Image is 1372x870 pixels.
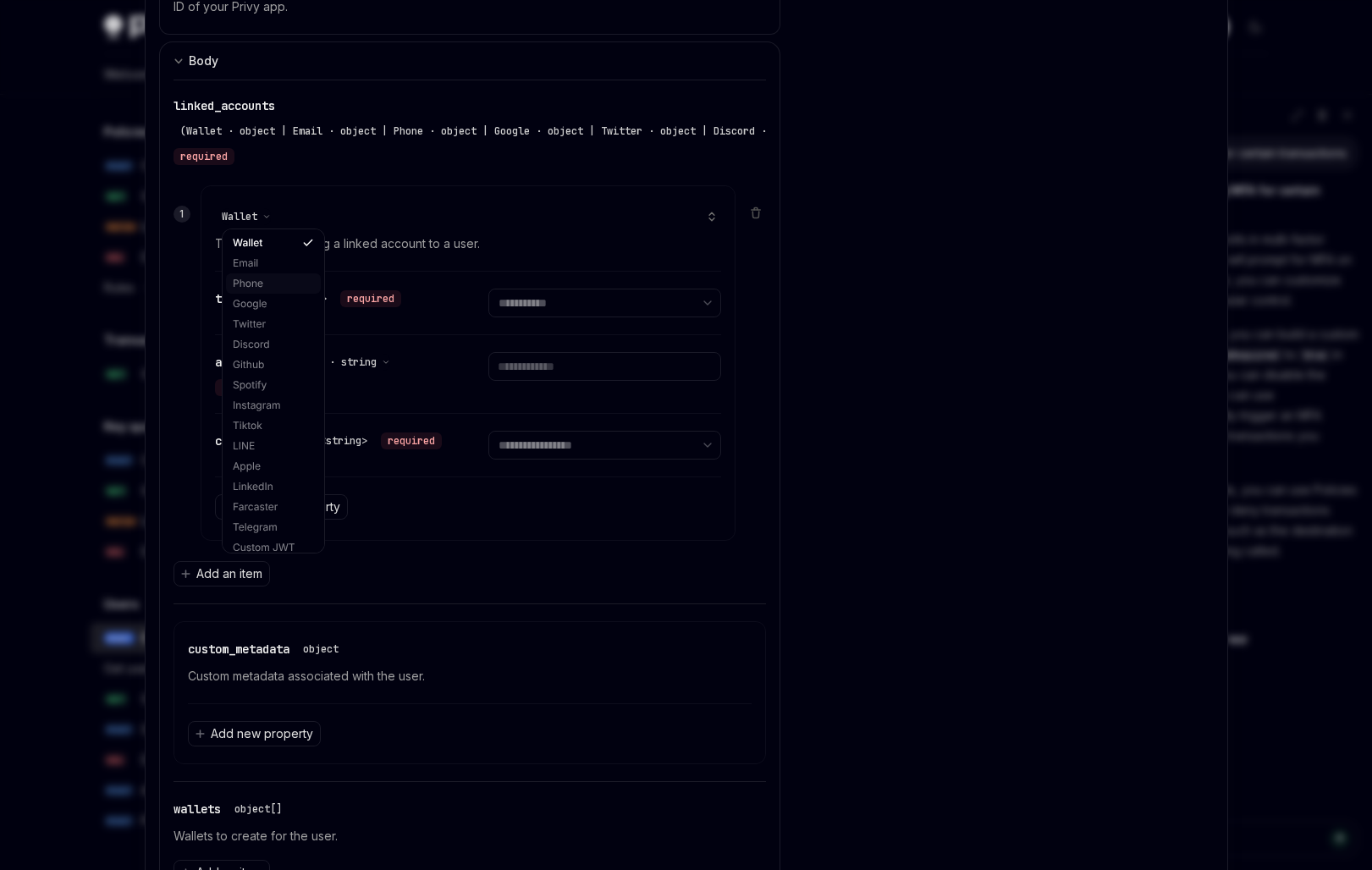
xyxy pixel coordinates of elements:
div: LINE [226,436,321,456]
div: Wallet [226,233,321,253]
div: wallets [174,799,289,819]
div: required [215,379,276,396]
div: required [174,148,234,165]
div: 1 [174,206,190,223]
div: Google [226,294,321,314]
div: Twitter [226,314,321,334]
span: custom_metadata [188,641,289,657]
button: Add new property [215,494,348,520]
p: Wallets to create for the user. [174,826,767,846]
div: custom_metadata [188,639,345,659]
div: required [340,290,401,307]
span: address [215,355,262,370]
button: Add an item [174,561,270,586]
span: type [215,291,242,306]
div: Instagram [226,395,321,416]
span: Add an item [196,565,262,582]
div: chain_type [215,431,442,451]
span: Wallet [222,210,257,223]
span: linked_accounts [174,98,275,113]
div: Email [226,253,321,273]
span: wallets [174,801,221,817]
div: required [381,432,442,449]
div: type [215,289,401,309]
div: Spotify [226,375,321,395]
span: chain_type [215,433,283,449]
div: Body [189,51,218,71]
div: Custom JWT [226,537,321,558]
button: expand input section [159,41,781,80]
div: Phone [226,273,321,294]
p: Custom metadata associated with the user. [188,666,752,686]
div: address [215,352,448,396]
span: Option 1 · string [276,355,377,369]
div: Telegram [226,517,321,537]
button: Add new property [188,721,321,746]
div: LinkedIn [226,476,321,497]
div: Wallet [222,229,325,553]
div: Tiktok [226,416,321,436]
button: Wallet [222,208,271,225]
button: Option 1 · string [276,354,390,371]
span: Add new property [211,725,313,742]
div: Farcaster [226,497,321,517]
div: Github [226,355,321,375]
p: The input for adding a linked account to a user. [215,234,722,254]
div: linked_accounts [174,97,767,165]
div: Apple [226,456,321,476]
div: Discord [226,334,321,355]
